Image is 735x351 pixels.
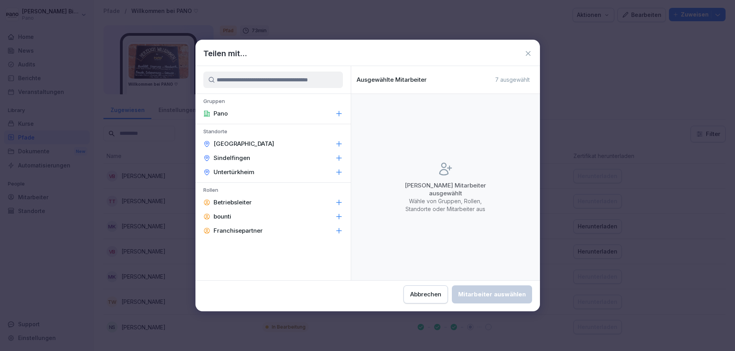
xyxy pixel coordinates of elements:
p: Gruppen [195,98,351,107]
h1: Teilen mit... [203,48,247,59]
p: Untertürkheim [214,168,254,176]
div: Abbrechen [410,290,441,299]
p: Standorte [195,128,351,137]
p: [GEOGRAPHIC_DATA] [214,140,274,148]
p: bounti [214,213,231,221]
p: [PERSON_NAME] Mitarbeiter ausgewählt [398,182,493,197]
p: Franchisepartner [214,227,263,235]
p: Rollen [195,187,351,195]
p: Ausgewählte Mitarbeiter [357,76,427,83]
p: Pano [214,110,228,118]
button: Abbrechen [403,285,448,303]
p: Betriebsleiter [214,198,252,206]
p: Sindelfingen [214,154,250,162]
p: 7 ausgewählt [495,76,530,83]
button: Mitarbeiter auswählen [452,285,532,303]
p: Wähle von Gruppen, Rollen, Standorte oder Mitarbeiter aus [398,197,493,213]
div: Mitarbeiter auswählen [458,290,526,299]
